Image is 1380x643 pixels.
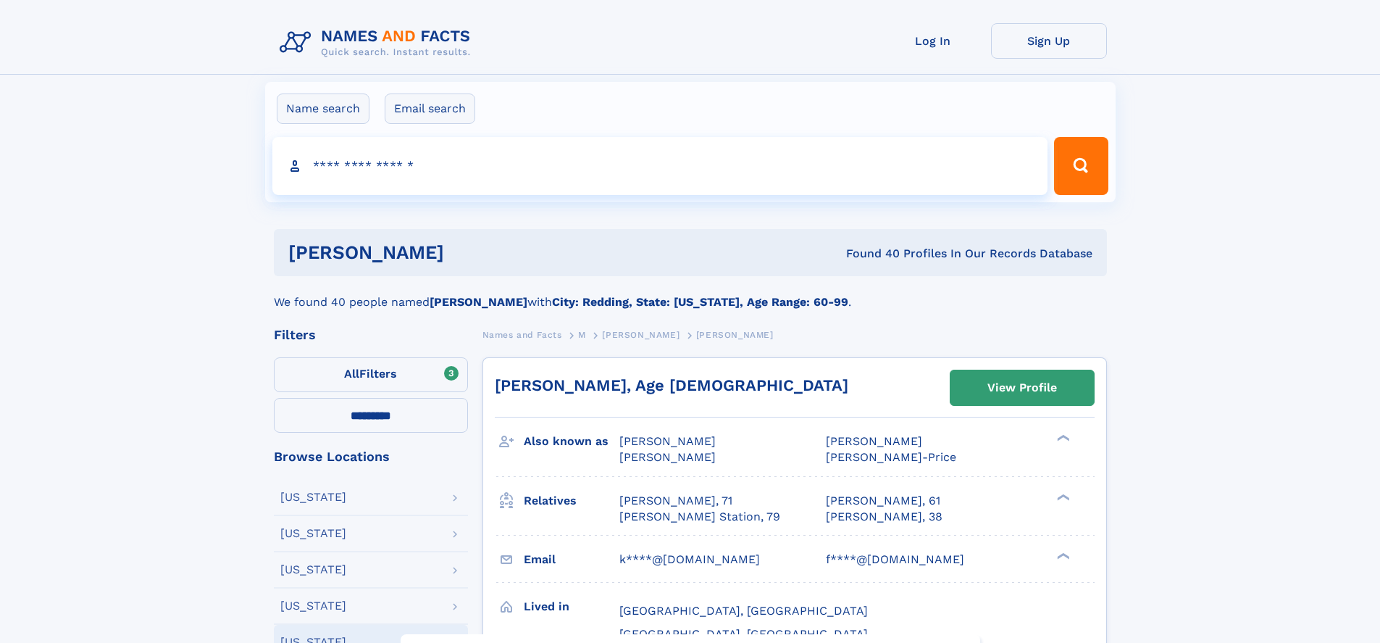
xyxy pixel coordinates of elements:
[272,137,1048,195] input: search input
[1053,433,1071,443] div: ❯
[524,594,619,619] h3: Lived in
[280,528,346,539] div: [US_STATE]
[991,23,1107,59] a: Sign Up
[280,564,346,576] div: [US_STATE]
[280,491,346,503] div: [US_STATE]
[430,295,527,309] b: [PERSON_NAME]
[524,489,619,513] h3: Relatives
[274,357,468,392] label: Filters
[1053,492,1071,502] div: ❯
[1053,551,1071,560] div: ❯
[524,547,619,572] h3: Email
[826,434,922,448] span: [PERSON_NAME]
[875,23,991,59] a: Log In
[826,509,942,525] a: [PERSON_NAME], 38
[602,330,679,340] span: [PERSON_NAME]
[696,330,774,340] span: [PERSON_NAME]
[619,604,868,618] span: [GEOGRAPHIC_DATA], [GEOGRAPHIC_DATA]
[619,627,868,641] span: [GEOGRAPHIC_DATA], [GEOGRAPHIC_DATA]
[482,325,562,344] a: Names and Facts
[950,370,1094,405] a: View Profile
[578,330,586,340] span: M
[495,376,848,394] a: [PERSON_NAME], Age [DEMOGRAPHIC_DATA]
[524,429,619,454] h3: Also known as
[274,450,468,463] div: Browse Locations
[274,276,1107,311] div: We found 40 people named with .
[602,325,679,344] a: [PERSON_NAME]
[578,325,586,344] a: M
[274,23,482,62] img: Logo Names and Facts
[280,600,346,612] div: [US_STATE]
[826,493,940,509] a: [PERSON_NAME], 61
[645,246,1092,262] div: Found 40 Profiles In Our Records Database
[344,367,359,381] span: All
[552,295,848,309] b: City: Redding, State: [US_STATE], Age Range: 60-99
[619,434,716,448] span: [PERSON_NAME]
[1054,137,1108,195] button: Search Button
[385,94,475,124] label: Email search
[274,328,468,341] div: Filters
[277,94,369,124] label: Name search
[288,244,645,262] h1: [PERSON_NAME]
[619,450,716,464] span: [PERSON_NAME]
[619,509,780,525] a: [PERSON_NAME] Station, 79
[619,493,732,509] a: [PERSON_NAME], 71
[826,450,956,464] span: [PERSON_NAME]-Price
[987,371,1057,405] div: View Profile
